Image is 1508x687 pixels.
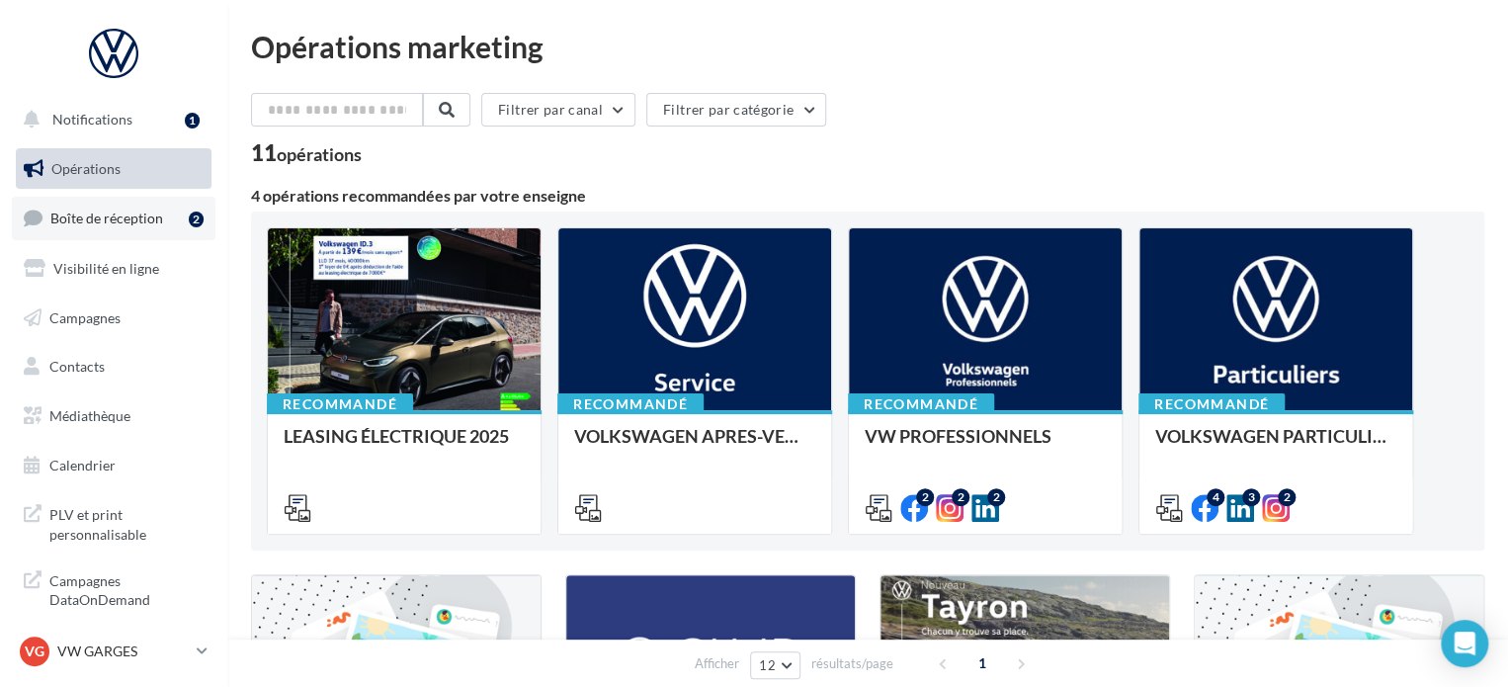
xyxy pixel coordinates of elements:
[57,642,189,661] p: VW GARGES
[12,493,215,552] a: PLV et print personnalisable
[1207,488,1224,506] div: 4
[49,358,105,375] span: Contacts
[12,445,215,486] a: Calendrier
[16,633,211,670] a: VG VW GARGES
[574,426,815,466] div: VOLKSWAGEN APRES-VENTE
[1138,393,1285,415] div: Recommandé
[916,488,934,506] div: 2
[25,642,44,661] span: VG
[251,32,1484,61] div: Opérations marketing
[251,188,1484,204] div: 4 opérations recommandées par votre enseigne
[987,488,1005,506] div: 2
[12,559,215,618] a: Campagnes DataOnDemand
[267,393,413,415] div: Recommandé
[12,148,215,190] a: Opérations
[12,197,215,239] a: Boîte de réception2
[557,393,704,415] div: Recommandé
[52,111,132,128] span: Notifications
[51,160,121,177] span: Opérations
[811,654,893,673] span: résultats/page
[865,426,1106,466] div: VW PROFESSIONNELS
[646,93,826,127] button: Filtrer par catégorie
[848,393,994,415] div: Recommandé
[966,647,998,679] span: 1
[277,145,362,163] div: opérations
[12,395,215,437] a: Médiathèque
[185,113,200,129] div: 1
[49,567,204,610] span: Campagnes DataOnDemand
[759,657,776,673] span: 12
[1278,488,1296,506] div: 2
[12,99,208,140] button: Notifications 1
[284,426,525,466] div: LEASING ÉLECTRIQUE 2025
[12,298,215,339] a: Campagnes
[49,407,130,424] span: Médiathèque
[750,651,800,679] button: 12
[251,142,362,164] div: 11
[49,501,204,544] span: PLV et print personnalisable
[189,212,204,227] div: 2
[1155,426,1396,466] div: VOLKSWAGEN PARTICULIER
[1242,488,1260,506] div: 3
[695,654,739,673] span: Afficher
[50,210,163,226] span: Boîte de réception
[481,93,635,127] button: Filtrer par canal
[49,308,121,325] span: Campagnes
[952,488,969,506] div: 2
[12,248,215,290] a: Visibilité en ligne
[49,457,116,473] span: Calendrier
[12,346,215,387] a: Contacts
[1441,620,1488,667] div: Open Intercom Messenger
[53,260,159,277] span: Visibilité en ligne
